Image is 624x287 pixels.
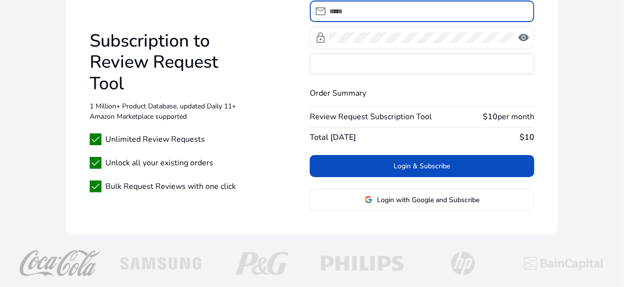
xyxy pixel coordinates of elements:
button: Login & Subscribe [310,155,534,177]
img: philips-logo-white.png [318,250,407,277]
b: $10 [483,111,498,122]
span: visibility [518,32,529,44]
h4: Order Summary [310,89,534,98]
iframe: Secure card payment input frame [310,54,534,74]
img: p-g-logo-white.png [217,250,306,277]
img: google-logo.svg [365,196,373,204]
img: coca-cola-logo.png [16,250,105,277]
span: Login with Google and Subscribe [377,195,480,205]
span: Login & Subscribe [394,161,450,171]
img: hp-logo-white.png [419,250,508,277]
button: Login with Google and Subscribe [310,189,534,211]
span: per month [498,111,534,122]
span: check [90,157,101,169]
span: Unlock all your existing orders [105,157,213,169]
span: check [90,133,101,145]
span: Review Request Subscription Tool [310,111,432,123]
span: Total [DATE] [310,131,356,143]
img: Samsung-logo-white.png [117,250,206,277]
span: Unlimited Review Requests [105,133,205,145]
h1: Subscription to Review Request Tool [90,30,239,94]
span: check [90,181,101,192]
span: Bulk Request Reviews with one click [105,181,236,192]
span: mail [315,5,326,17]
b: $10 [520,132,534,143]
img: baincapitalTopLogo.png [520,250,609,277]
span: lock [315,32,326,44]
p: 1 Million+ Product Database, updated Daily 11+ Amazon Marketplace supported [90,101,239,122]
